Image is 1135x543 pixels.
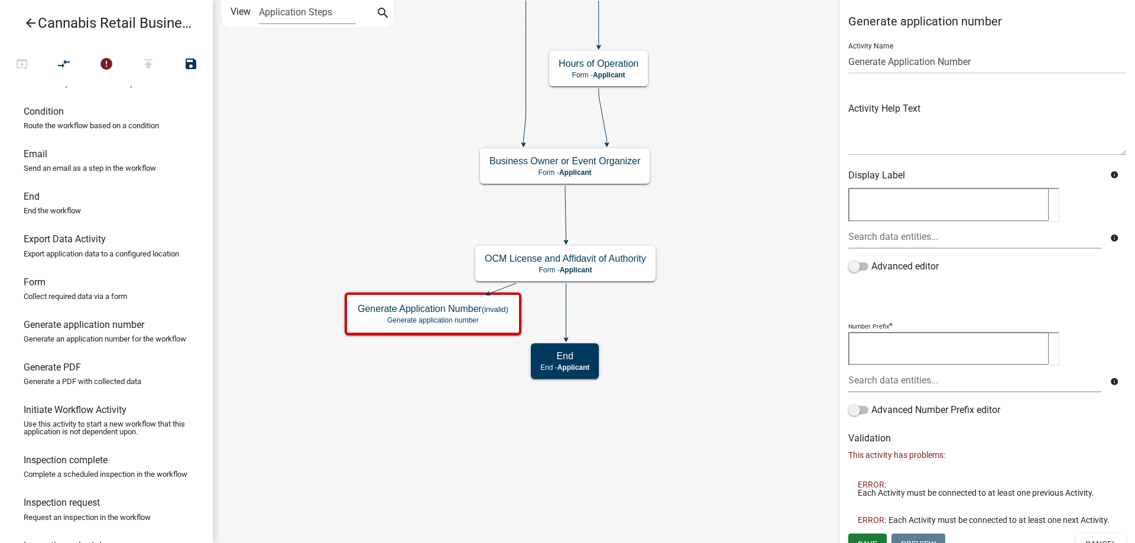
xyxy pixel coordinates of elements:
[482,305,508,314] small: (invalid)
[593,71,625,79] span: Applicant
[24,191,40,202] h6: End
[24,106,64,117] h6: Condition
[141,57,155,73] i: publish
[858,489,1094,497] span: Each Activity must be connected to at least one previous Activity.
[1110,234,1118,242] i: info
[358,316,508,324] p: Generate application number
[848,225,1101,249] input: Search data entities...
[848,259,939,274] label: Advanced editor
[127,52,170,77] button: Publish
[858,480,886,489] span: ERROR:
[1110,378,1118,386] i: info
[24,250,179,258] p: Export application data to a configured location
[9,9,194,37] a: Cannabis Retail Businesses and Temporary Cannabis Events
[15,57,29,73] i: open_in_browser
[540,350,589,362] h5: End
[24,470,187,478] p: Complete a scheduled inspection in the workflow
[24,420,189,435] p: Use this activity to start a new workflow that this application is not dependent upon.
[24,378,141,385] p: Generate a PDF with collected data
[1,52,43,77] button: Test Workflow
[24,207,81,214] p: End the workflow
[376,6,390,22] i: search
[485,253,646,264] h5: OCM License and Affidavit of Authority
[1,52,212,80] div: Workflow actions
[489,155,640,167] h5: Business Owner or Event Organizer
[848,14,1126,28] h5: Generate application number
[24,233,106,245] h6: Export Data Activity
[848,368,1101,392] input: Search data entities...
[559,71,638,79] p: Form -
[858,516,886,524] span: ERROR:
[184,57,198,73] i: save
[848,403,1000,417] label: Advanced Number Prefix editor
[559,168,592,177] span: Applicant
[24,164,156,172] p: Send an email as a step in the workflow
[888,516,1110,524] span: Each Activity must be connected to at least one next Activity.
[358,303,508,314] h5: Generate Application Number
[24,362,81,373] h6: Generate PDF
[24,277,46,288] h6: Form
[24,16,38,32] i: arrow_back
[848,323,889,330] p: Number Prefix
[170,52,212,77] button: Save
[489,168,640,177] p: Form -
[24,71,189,87] p: This activity cancels the configured scheduled emails if they haven't been sent yet.
[848,449,1126,461] p: This activity has problems:
[57,57,72,73] i: compare_arrows
[374,5,393,24] button: search
[24,454,108,466] h6: Inspection complete
[559,58,638,69] h5: Hours of Operation
[24,404,127,415] h6: Initiate Workflow Activity
[24,292,127,300] p: Collect required data via a form
[557,363,590,372] span: Applicant
[24,497,100,508] h6: Inspection request
[540,363,589,372] p: End -
[24,513,151,521] p: Request an inspection in the workflow
[485,266,646,274] p: Form -
[24,122,159,129] p: Route the workflow based on a condition
[1110,171,1118,179] i: info
[24,319,144,330] h6: Generate application number
[99,57,113,73] i: error
[43,52,85,77] button: Auto Layout
[24,148,47,160] h6: Email
[560,266,592,274] span: Applicant
[848,170,1101,181] h6: Display Label
[24,335,186,343] p: Generate an application number for the workflow
[85,52,128,77] button: 2 problems in this workflow
[848,433,1126,444] h6: Validation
